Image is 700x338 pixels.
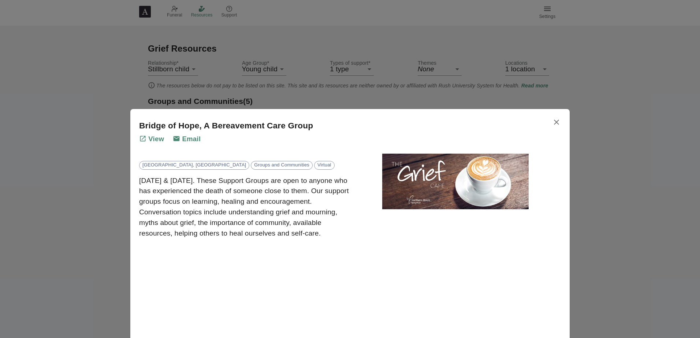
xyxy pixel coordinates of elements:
span: [GEOGRAPHIC_DATA], [GEOGRAPHIC_DATA] [139,162,249,169]
a: Email [173,134,201,151]
p: View [139,134,164,144]
a: View [139,131,164,154]
img: Grief-Cafe-Cover.jpg [382,154,529,209]
span: Virtual [314,162,334,169]
p: [DATE] & [DATE]. These Support Groups are open to anyone who has experienced the death of someone... [139,176,350,239]
iframe: Chat Widget [663,303,700,338]
span: Groups and Communities [251,162,312,169]
h4: Bridge of Hope, A Bereavement Care Group [139,121,561,131]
